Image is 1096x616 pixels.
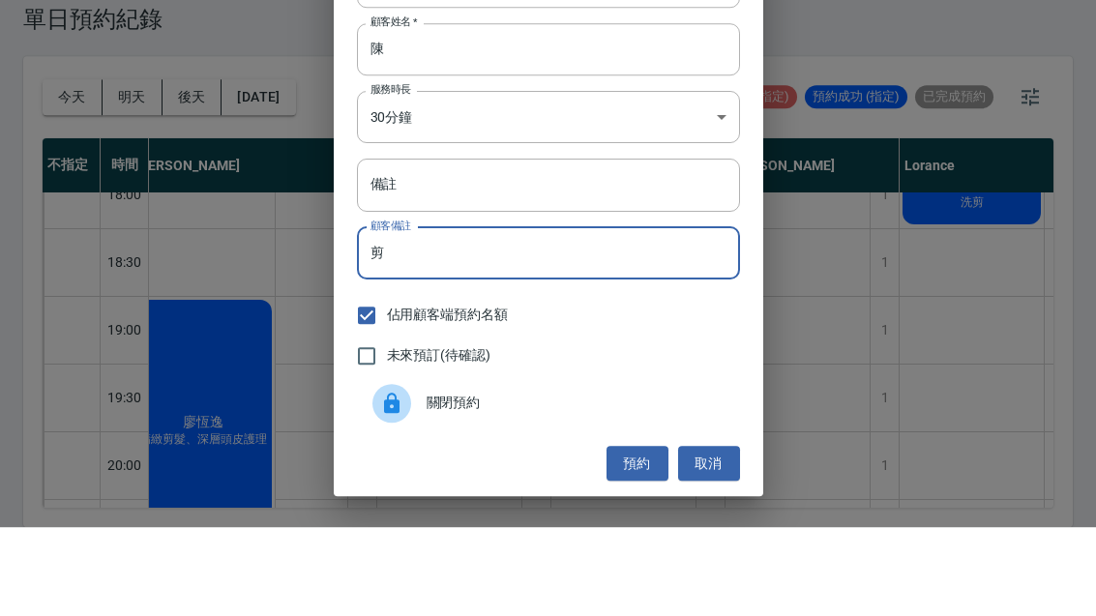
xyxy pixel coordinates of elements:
label: 顧客姓名 [370,103,418,118]
label: 顧客備註 [370,308,411,322]
label: 顧客電話 [370,36,418,50]
div: 30分鐘 [357,180,740,232]
span: 關閉預約 [427,482,725,502]
span: 佔用顧客端預約名額 [387,394,509,414]
div: 關閉預約 [357,465,740,519]
button: 取消 [678,535,740,571]
button: 預約 [607,535,668,571]
label: 服務時長 [370,171,411,186]
span: 未來預訂(待確認) [387,434,491,455]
